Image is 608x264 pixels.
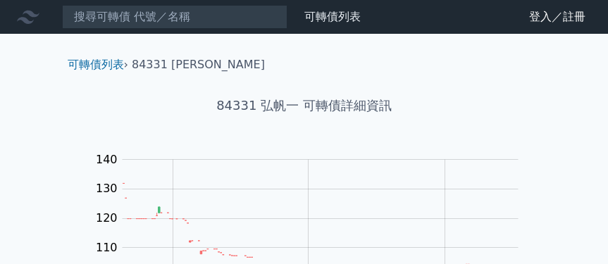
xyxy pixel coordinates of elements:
tspan: 110 [96,241,118,254]
h1: 84331 弘帆一 可轉債詳細資訊 [56,96,552,115]
tspan: 140 [96,153,118,166]
input: 搜尋可轉債 代號／名稱 [62,5,287,29]
a: 可轉債列表 [304,10,361,23]
a: 可轉債列表 [68,58,124,71]
li: 84331 [PERSON_NAME] [132,56,265,73]
li: › [68,56,128,73]
a: 登入／註冊 [518,6,597,28]
tspan: 120 [96,211,118,225]
tspan: 130 [96,182,118,195]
